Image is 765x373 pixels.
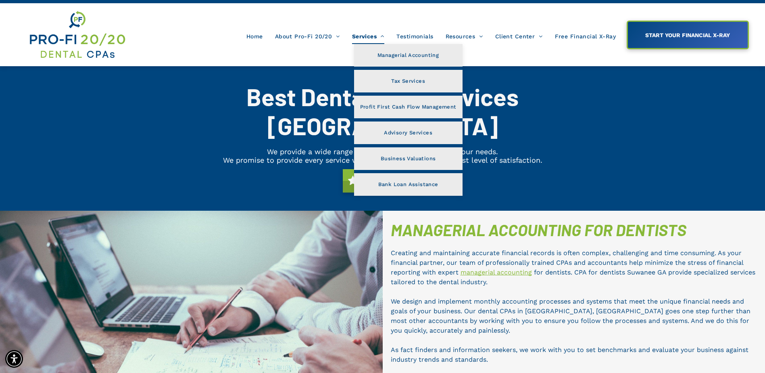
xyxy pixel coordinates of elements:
div: Accessibility Menu [5,350,23,368]
a: START YOUR FINANCIAL X-RAY [627,21,749,49]
span: As fact finders and information seekers, we work with you to set benchmarks and evaluate your bus... [391,346,748,363]
span: Profit First Cash Flow Management [360,102,456,112]
a: Tax Services [354,70,463,92]
span: We design and implement monthly accounting processes and systems that meet the unique financial n... [391,298,750,334]
a: Resources [440,29,489,44]
a: Client Center [489,29,549,44]
span: Creating and maintaining accurate financial records is often complex, challenging and time consum... [391,249,743,276]
a: Testimonials [390,29,439,44]
a: managerial accounting [461,268,532,276]
a: About Pro-Fi 20/20 [269,29,346,44]
span: Bank Loan Assistance [378,179,438,190]
a: Business Valuations [354,147,463,170]
span: Advisory Services [384,128,432,138]
span: Services [352,29,385,44]
a: Free Financial X-Ray [549,29,622,44]
span: Best Dental CPA Services [GEOGRAPHIC_DATA] [246,82,519,140]
a: Services [346,29,391,44]
span: for dentists. CPA for dentists Suwanee GA provide specialized services tailored to the dental ind... [391,268,755,286]
span: Business Valuations [381,153,436,164]
a: Bank Loan Assistance [354,173,463,196]
span: MANAGERIAL ACCOUNTING FOR DENTISTS [391,220,686,239]
a: Home [240,29,269,44]
span: Managerial Accounting [377,50,439,61]
span: We promise to provide every service with a smile, and to your highest level of satisfaction. [223,156,542,164]
span: Tax Services [391,76,425,86]
span: We provide a wide range of financial services to meet your needs. [267,147,498,156]
span: START YOUR FINANCIAL X-RAY [642,28,733,42]
a: Advisory Services [354,122,463,144]
a: Managerial Accounting [354,44,463,67]
a: Get Started [343,169,423,193]
a: Profit First Cash Flow Management [354,96,463,118]
img: Get Dental CPA Consulting, Bookkeeping, & Bank Loans [28,9,126,60]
